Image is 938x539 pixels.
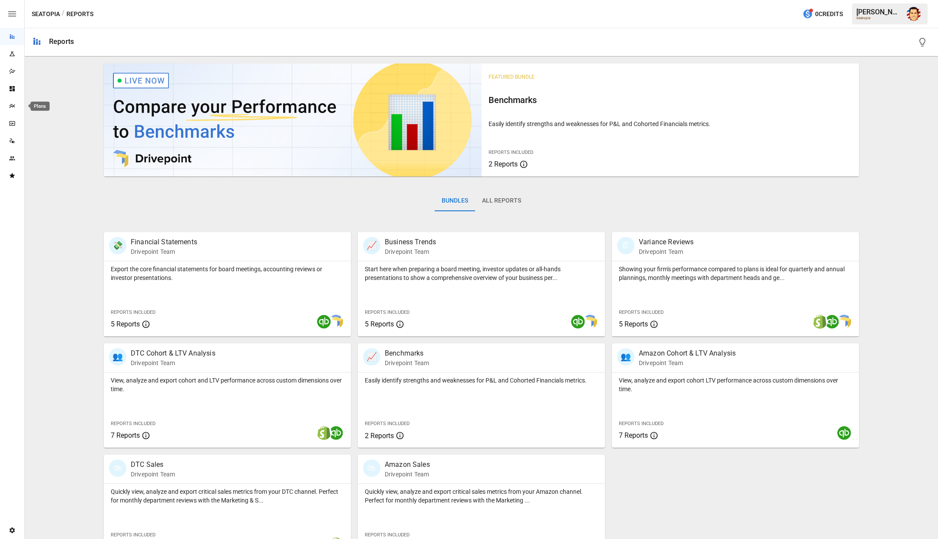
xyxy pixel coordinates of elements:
img: quickbooks [317,315,331,329]
span: Reports Included [111,309,155,315]
div: 👥 [617,348,634,366]
span: 5 Reports [111,320,140,328]
span: 5 Reports [619,320,648,328]
div: 🛍 [363,459,380,477]
img: smart model [583,315,597,329]
p: Business Trends [385,237,436,247]
img: quickbooks [837,426,851,440]
p: Start here when preparing a board meeting, investor updates or all-hands presentations to show a ... [365,265,598,282]
div: 🗓 [617,237,634,254]
p: Drivepoint Team [639,247,694,256]
div: 📈 [363,348,380,366]
img: quickbooks [571,315,585,329]
span: Reports Included [111,421,155,426]
p: Drivepoint Team [131,247,197,256]
h6: Benchmarks [489,93,852,107]
span: 2 Reports [365,432,394,440]
p: Drivepoint Team [385,359,429,367]
img: Austin Gardner-Smith [907,7,921,21]
img: quickbooks [329,426,343,440]
div: 🛍 [109,459,126,477]
button: 0Credits [799,6,846,22]
p: Amazon Cohort & LTV Analysis [639,348,736,359]
p: Amazon Sales [385,459,430,470]
span: Reports Included [619,309,664,315]
div: Plans [30,102,50,111]
p: Quickly view, analyze and export critical sales metrics from your Amazon channel. Perfect for mon... [365,487,598,505]
span: 2 Reports [489,160,518,168]
p: Easily identify strengths and weaknesses for P&L and Cohorted Financials metrics. [365,376,598,385]
p: Showing your firm's performance compared to plans is ideal for quarterly and annual plannings, mo... [619,265,852,282]
span: Featured Bundle [489,74,535,80]
p: Easily identify strengths and weaknesses for P&L and Cohorted Financials metrics. [489,120,852,128]
p: Quickly view, analyze and export critical sales metrics from your DTC channel. Perfect for monthl... [111,487,344,505]
div: / [62,9,65,20]
span: 7 Reports [111,431,140,439]
img: shopify [813,315,827,329]
img: smart model [837,315,851,329]
div: Reports [49,37,74,46]
p: Drivepoint Team [385,470,430,479]
button: All Reports [475,190,528,211]
p: Benchmarks [385,348,429,359]
p: View, analyze and export cohort and LTV performance across custom dimensions over time. [111,376,344,393]
img: shopify [317,426,331,440]
p: DTC Cohort & LTV Analysis [131,348,215,359]
span: 0 Credits [815,9,843,20]
p: Drivepoint Team [131,470,175,479]
div: Seatopia [856,16,902,20]
p: Financial Statements [131,237,197,247]
span: Reports Included [365,421,410,426]
span: Reports Included [365,309,410,315]
p: Drivepoint Team [385,247,436,256]
div: 👥 [109,348,126,366]
img: video thumbnail [104,63,482,176]
span: Reports Included [619,421,664,426]
button: Bundles [435,190,475,211]
p: DTC Sales [131,459,175,470]
div: 📈 [363,237,380,254]
div: [PERSON_NAME] [856,8,902,16]
p: Variance Reviews [639,237,694,247]
span: Reports Included [111,532,155,538]
button: Seatopia [32,9,60,20]
span: 7 Reports [619,431,648,439]
p: Drivepoint Team [131,359,215,367]
span: 5 Reports [365,320,394,328]
p: Drivepoint Team [639,359,736,367]
img: quickbooks [825,315,839,329]
img: smart model [329,315,343,329]
p: View, analyze and export cohort LTV performance across custom dimensions over time. [619,376,852,393]
span: Reports Included [489,150,533,155]
span: Reports Included [365,532,410,538]
div: 💸 [109,237,126,254]
button: Austin Gardner-Smith [902,2,926,26]
p: Export the core financial statements for board meetings, accounting reviews or investor presentat... [111,265,344,282]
